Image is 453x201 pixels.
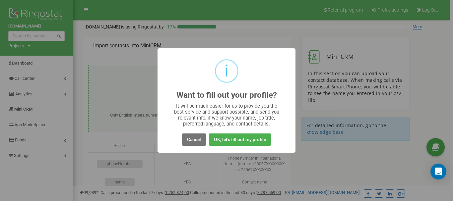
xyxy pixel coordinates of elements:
[171,103,283,127] div: It will be much easier for us to provide you the best service and support possible, and send you ...
[225,60,228,82] div: i
[430,164,446,179] div: Open Intercom Messenger
[182,133,206,146] button: Cancel
[176,91,277,100] h2: Want to fill out your profile?
[209,133,271,146] button: OK, let's fill out my profile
